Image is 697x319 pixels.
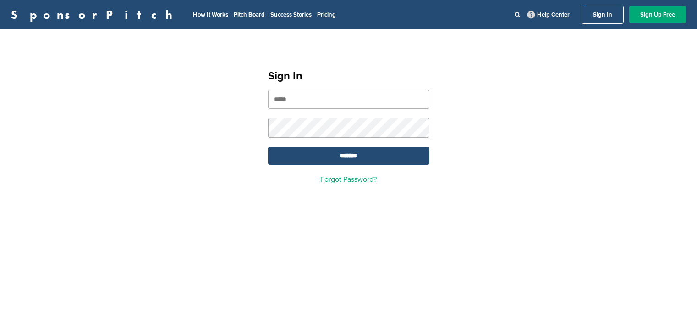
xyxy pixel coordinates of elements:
a: Forgot Password? [320,175,377,184]
a: Pricing [317,11,336,18]
a: Sign In [582,6,624,24]
a: SponsorPitch [11,9,178,21]
a: Success Stories [270,11,312,18]
a: How It Works [193,11,228,18]
h1: Sign In [268,68,429,84]
a: Pitch Board [234,11,265,18]
a: Sign Up Free [629,6,686,23]
a: Help Center [526,9,571,20]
